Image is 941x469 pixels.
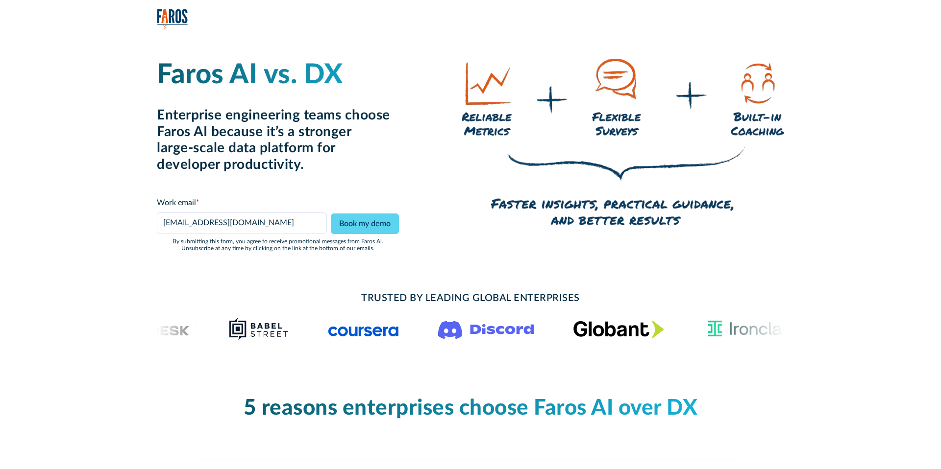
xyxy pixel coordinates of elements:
div: Work email [157,197,327,209]
img: Logo of the analytics and reporting company Faros. [157,9,188,29]
img: Babel Street logo png [229,317,289,341]
h1: Faros AI vs. DX [157,59,399,92]
a: home [157,9,188,29]
span: 5 reasons enterprises choose Faros AI over DX [244,398,698,419]
img: Logo of the online learning platform Coursera. [328,321,399,337]
img: Logo of the communication platform Discord. [438,319,534,339]
div: By submitting this form, you agree to receive promotional messages from Faros Al. Unsubscribe at ... [157,238,399,252]
img: Ironclad Logo [703,317,796,341]
form: Email Form [157,197,399,252]
img: Globant's logo [573,320,664,338]
img: A hand drawing on a white board, detailing how Faros empowers faster insights, practical guidance... [462,59,784,230]
h2: TRUSTED BY LEADING GLOBAL ENTERPRISES [235,291,706,305]
input: Book my demo [331,213,399,234]
h2: Enterprise engineering teams choose Faros AI because it’s a stronger large-scale data platform fo... [157,107,399,173]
